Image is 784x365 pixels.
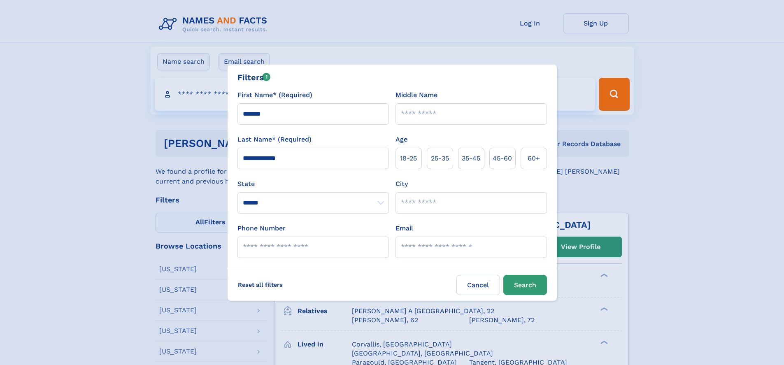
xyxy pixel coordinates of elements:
[493,153,512,163] span: 45‑60
[395,179,408,189] label: City
[237,90,312,100] label: First Name* (Required)
[400,153,417,163] span: 18‑25
[456,275,500,295] label: Cancel
[233,275,288,295] label: Reset all filters
[395,135,407,144] label: Age
[237,179,389,189] label: State
[462,153,480,163] span: 35‑45
[528,153,540,163] span: 60+
[395,223,413,233] label: Email
[237,71,271,84] div: Filters
[395,90,437,100] label: Middle Name
[237,223,286,233] label: Phone Number
[503,275,547,295] button: Search
[237,135,312,144] label: Last Name* (Required)
[431,153,449,163] span: 25‑35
